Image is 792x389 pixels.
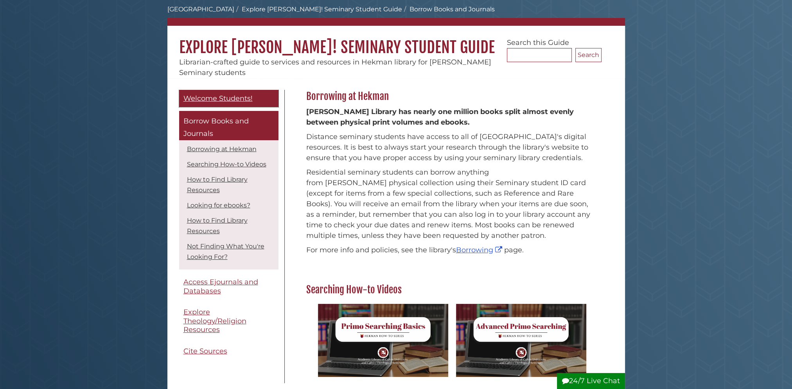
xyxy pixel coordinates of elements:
[179,90,278,364] div: Guide Pages
[306,167,598,241] p: Residential seminary students can borrow anything from [PERSON_NAME] physical collection using th...
[179,58,491,77] span: Librarian-crafted guide to services and resources in Hekman library for [PERSON_NAME] Seminary st...
[179,343,278,360] a: Cite Sources
[167,5,234,13] a: [GEOGRAPHIC_DATA]
[302,90,602,103] h2: Borrowing at Hekman
[183,308,246,334] span: Explore Theology/Religion Resources
[167,5,625,26] nav: breadcrumb
[179,90,278,107] a: Welcome Students!
[187,161,266,168] a: Searching How-to Videos
[306,107,574,127] strong: [PERSON_NAME] Library has nearly one million books split almost evenly between physical print vol...
[557,373,625,389] button: 24/7 Live Chat
[179,273,278,300] a: Access Ejournals and Databases
[183,94,253,103] span: Welcome Students!
[187,176,248,194] a: How to Find Library Resources
[187,243,264,261] a: Not Finding What You're Looking For?
[456,246,504,254] a: Borrowing
[179,303,278,339] a: Explore Theology/Religion Resources
[183,278,258,295] span: Access Ejournals and Databases
[187,217,248,235] a: How to Find Library Resources
[306,245,598,255] p: For more info and policies, see the library's page.
[242,5,402,13] a: Explore [PERSON_NAME]! Seminary Student Guide
[306,132,598,163] p: Distance seminary students have access to all of [GEOGRAPHIC_DATA]'s digital resources. It is bes...
[575,48,602,62] button: Search
[179,111,278,140] a: Borrow Books and Journals
[167,26,625,57] h1: Explore [PERSON_NAME]! Seminary Student Guide
[183,117,249,138] span: Borrow Books and Journals
[183,347,227,355] span: Cite Sources
[402,5,495,14] li: Borrow Books and Journals
[302,284,602,296] h2: Searching How-to Videos
[187,202,250,209] a: Looking for ebooks?
[187,145,257,153] a: Borrowing at Hekman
